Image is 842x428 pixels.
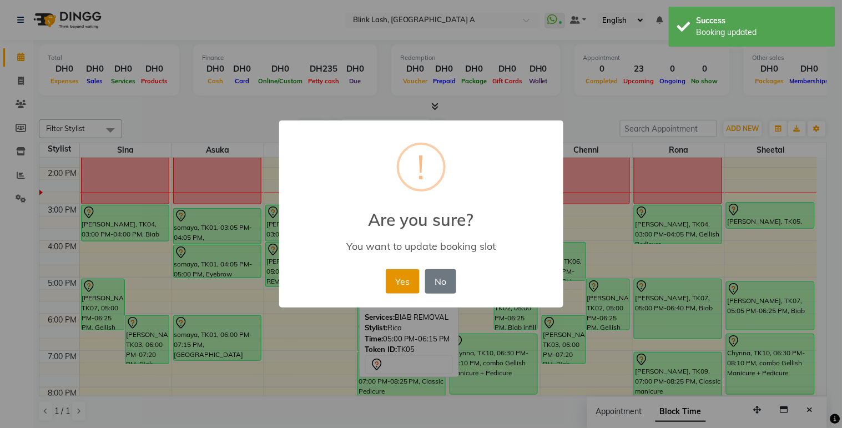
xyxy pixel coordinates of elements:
div: ! [417,145,425,189]
button: Yes [386,269,420,294]
div: You want to update booking slot [295,240,547,253]
div: Booking updated [697,27,827,38]
button: No [425,269,456,294]
div: Success [697,15,827,27]
h2: Are you sure? [279,197,563,230]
